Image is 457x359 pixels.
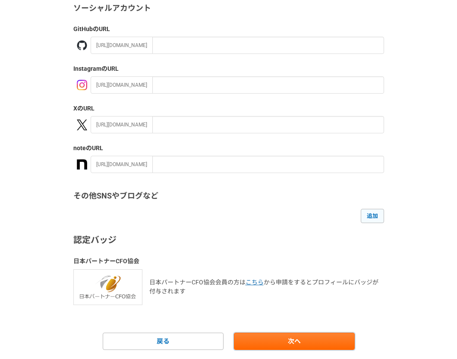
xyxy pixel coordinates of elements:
[361,209,384,223] a: 追加
[246,279,264,286] a: こちら
[77,80,87,90] img: instagram-21f86b55.png
[73,64,384,73] label: Instagram のURL
[77,159,87,170] img: a3U9rW3u3Lr2az699ms0nsgwjY3a+92wMGRIAAAQIE9hX4PzgNzWcoiwVVAAAAAElFTkSuQmCC
[73,104,384,113] label: X のURL
[73,257,384,266] h3: 日本パートナーCFO協会
[73,3,384,14] h3: ソーシャルアカウント
[234,333,355,350] a: 次へ
[73,269,142,305] img: cfo_association_with_name.png-a2ca6198.png
[149,278,384,296] p: 日本パートナーCFO協会会員の方は から申請をするとプロフィールにバッジが付与されます
[73,25,384,34] label: GitHub のURL
[73,233,384,246] h3: 認定バッジ
[77,120,87,130] img: x-391a3a86.png
[73,144,384,153] label: note のURL
[77,40,87,50] img: github-367d5cb2.png
[73,190,384,202] h3: その他SNSやブログなど
[103,333,224,350] a: 戻る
